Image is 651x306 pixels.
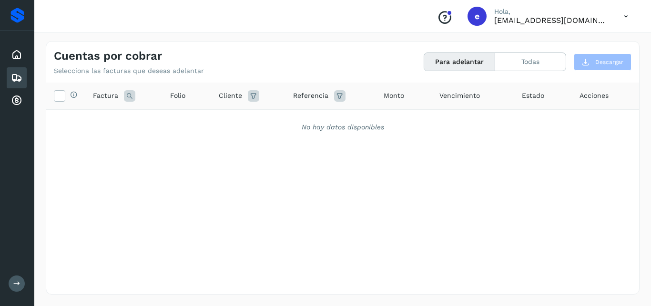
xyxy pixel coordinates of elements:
span: Estado [522,91,544,101]
span: Vencimiento [439,91,480,101]
p: Hola, [494,8,609,16]
button: Para adelantar [424,53,495,71]
h4: Cuentas por cobrar [54,49,162,63]
p: ebenezer5009@gmail.com [494,16,609,25]
span: Monto [384,91,404,101]
button: Descargar [574,53,631,71]
p: Selecciona las facturas que deseas adelantar [54,67,204,75]
div: Inicio [7,44,27,65]
span: Referencia [293,91,328,101]
div: Embarques [7,67,27,88]
span: Cliente [219,91,242,101]
div: No hay datos disponibles [59,122,627,132]
div: Cuentas por cobrar [7,90,27,111]
button: Todas [495,53,566,71]
span: Factura [93,91,118,101]
span: Descargar [595,58,623,66]
span: Folio [170,91,185,101]
span: Acciones [580,91,609,101]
